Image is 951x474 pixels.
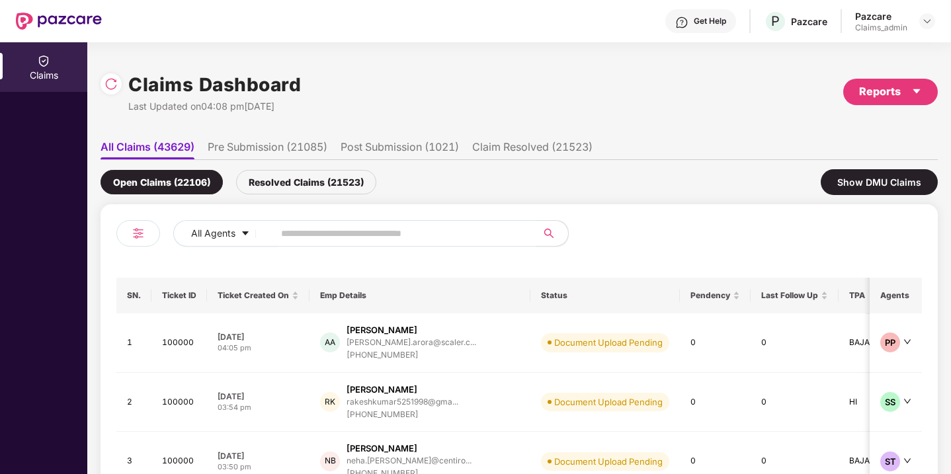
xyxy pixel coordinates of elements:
div: AA [320,333,340,352]
span: caret-down [911,86,922,97]
div: Show DMU Claims [821,169,938,195]
li: Pre Submission (21085) [208,140,327,159]
div: Reports [859,83,922,100]
div: Open Claims (22106) [101,170,223,194]
th: Emp Details [310,278,530,313]
div: [PERSON_NAME].arora@scaler.c... [347,338,476,346]
div: [DATE] [218,331,299,342]
div: [PERSON_NAME] [347,442,417,455]
span: Ticket Created On [218,290,289,301]
span: Last Follow Up [761,290,818,301]
div: Pazcare [855,10,907,22]
img: svg+xml;base64,PHN2ZyBpZD0iSGVscC0zMngzMiIgeG1sbnM9Imh0dHA6Ly93d3cudzMub3JnLzIwMDAvc3ZnIiB3aWR0aD... [675,16,688,29]
div: 03:50 pm [218,461,299,473]
th: Pendency [680,278,751,313]
th: Agents [870,278,922,313]
td: 100000 [151,313,207,373]
div: Document Upload Pending [554,455,663,468]
span: P [771,13,780,29]
td: 0 [751,373,839,432]
th: Ticket ID [151,278,207,313]
td: 0 [680,373,751,432]
div: Document Upload Pending [554,395,663,409]
th: TPA [839,278,885,313]
div: Pazcare [791,15,827,28]
li: Post Submission (1021) [341,140,459,159]
img: New Pazcare Logo [16,13,102,30]
td: 100000 [151,373,207,432]
div: Resolved Claims (21523) [236,170,376,194]
td: 0 [680,313,751,373]
div: ST [880,452,900,471]
div: Last Updated on 04:08 pm[DATE] [128,99,301,114]
div: [PERSON_NAME] [347,383,417,396]
h1: Claims Dashboard [128,70,301,99]
div: [PHONE_NUMBER] [347,409,458,421]
div: PP [880,333,900,352]
th: Ticket Created On [207,278,310,313]
td: 1 [116,313,151,373]
div: [PERSON_NAME] [347,324,417,336]
div: [PHONE_NUMBER] [347,349,476,362]
li: Claim Resolved (21523) [472,140,593,159]
img: svg+xml;base64,PHN2ZyBpZD0iRHJvcGRvd24tMzJ4MzIiIHhtbG5zPSJodHRwOi8vd3d3LnczLm9yZy8yMDAwL3N2ZyIgd2... [922,16,932,26]
button: All Agentscaret-down [173,220,278,247]
img: svg+xml;base64,PHN2ZyB4bWxucz0iaHR0cDovL3d3dy53My5vcmcvMjAwMC9zdmciIHdpZHRoPSIyNCIgaGVpZ2h0PSIyNC... [130,225,146,241]
span: down [903,338,911,346]
span: All Agents [191,226,235,241]
td: HI [839,373,885,432]
td: 2 [116,373,151,432]
td: BAJAJ [839,313,885,373]
div: Claims_admin [855,22,907,33]
div: [DATE] [218,450,299,461]
span: caret-down [241,229,250,239]
div: [DATE] [218,391,299,402]
div: Get Help [694,16,726,26]
div: SS [880,392,900,412]
span: down [903,397,911,405]
div: 04:05 pm [218,342,299,354]
img: svg+xml;base64,PHN2ZyBpZD0iQ2xhaW0iIHhtbG5zPSJodHRwOi8vd3d3LnczLm9yZy8yMDAwL3N2ZyIgd2lkdGg9IjIwIi... [37,54,50,67]
div: NB [320,452,340,471]
img: svg+xml;base64,PHN2ZyBpZD0iUmVsb2FkLTMyeDMyIiB4bWxucz0iaHR0cDovL3d3dy53My5vcmcvMjAwMC9zdmciIHdpZH... [104,77,118,91]
li: All Claims (43629) [101,140,194,159]
div: RK [320,392,340,412]
div: 03:54 pm [218,402,299,413]
div: Document Upload Pending [554,336,663,349]
th: Status [530,278,680,313]
span: Pendency [690,290,730,301]
div: neha.[PERSON_NAME]@centiro... [347,456,472,465]
th: SN. [116,278,151,313]
td: 0 [751,313,839,373]
th: Last Follow Up [751,278,839,313]
span: down [903,457,911,465]
div: rakeshkumar5251998@gma... [347,397,458,406]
